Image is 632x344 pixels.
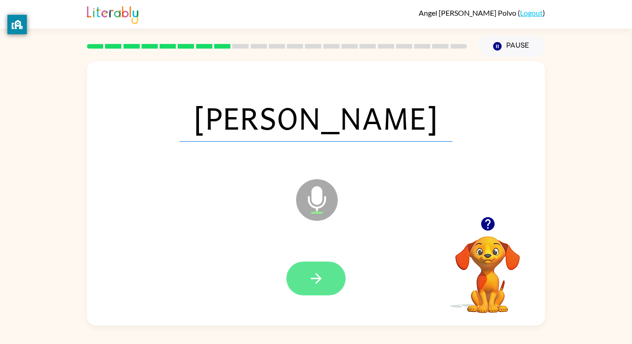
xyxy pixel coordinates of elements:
span: Angel [PERSON_NAME] Polvo [419,8,518,17]
span: [PERSON_NAME] [180,94,452,142]
a: Logout [520,8,543,17]
div: ( ) [419,8,545,17]
button: privacy banner [7,15,27,34]
img: Literably [87,4,138,24]
video: Your browser must support playing .mp4 files to use Literably. Please try using another browser. [441,222,534,314]
button: Pause [478,36,545,57]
